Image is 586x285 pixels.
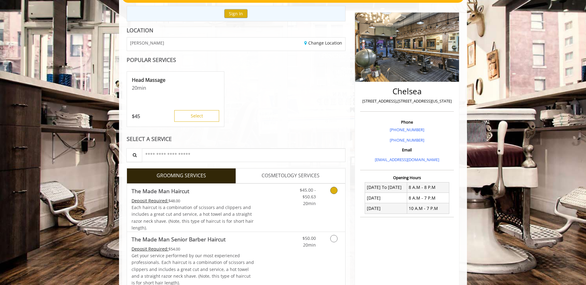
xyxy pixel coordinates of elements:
[304,40,342,46] a: Change Location
[132,113,135,120] span: $
[137,85,146,91] span: min
[390,137,424,143] a: [PHONE_NUMBER]
[224,9,248,18] button: Sign In
[300,187,316,200] span: $45.00 - $50.63
[132,198,168,204] span: This service needs some Advance to be paid before we block your appointment
[132,246,168,252] span: This service needs some Advance to be paid before we block your appointment
[174,110,219,122] button: Select
[127,136,345,142] div: SELECT A SERVICE
[130,41,164,45] span: [PERSON_NAME]
[365,182,407,193] td: [DATE] To [DATE]
[360,175,454,180] h3: Opening Hours
[132,85,219,91] p: 20
[132,197,254,204] div: $48.00
[375,157,439,162] a: [EMAIL_ADDRESS][DOMAIN_NAME]
[262,172,320,180] span: COSMETOLOGY SERVICES
[362,98,452,104] p: [STREET_ADDRESS],[STREET_ADDRESS][US_STATE]
[132,235,226,244] b: The Made Man Senior Barber Haircut
[127,27,153,34] b: LOCATION
[407,193,449,203] td: 8 A.M - 7 P.M
[390,127,424,132] a: [PHONE_NUMBER]
[303,200,316,206] span: 20min
[362,87,452,96] h2: Chelsea
[365,203,407,214] td: [DATE]
[365,193,407,203] td: [DATE]
[157,172,206,180] span: GROOMING SERVICES
[132,204,254,231] span: Each haircut is a combination of scissors and clippers and includes a great cut and service, a ho...
[362,148,452,152] h3: Email
[126,148,142,162] button: Service Search
[302,235,316,241] span: $50.00
[132,113,140,120] p: 45
[407,182,449,193] td: 8 A.M - 8 P.M
[132,187,189,195] b: The Made Man Haircut
[132,77,219,83] p: Head Massage
[303,242,316,248] span: 20min
[407,203,449,214] td: 10 A.M - 7 P.M
[362,120,452,124] h3: Phone
[127,56,176,63] b: POPULAR SERVICES
[132,246,254,252] div: $54.00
